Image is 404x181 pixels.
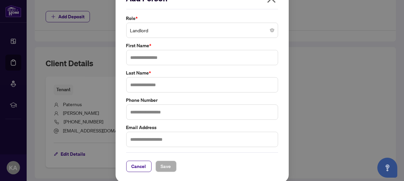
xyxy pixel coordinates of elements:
label: First Name [126,42,278,49]
button: Save [156,161,177,172]
button: Open asap [377,158,397,178]
span: Landlord [130,24,274,37]
label: Last Name [126,69,278,77]
span: Cancel [132,161,146,172]
label: Role [126,15,278,22]
span: close-circle [270,28,274,32]
label: Email Address [126,124,278,131]
label: Phone Number [126,96,278,104]
button: Cancel [126,161,152,172]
